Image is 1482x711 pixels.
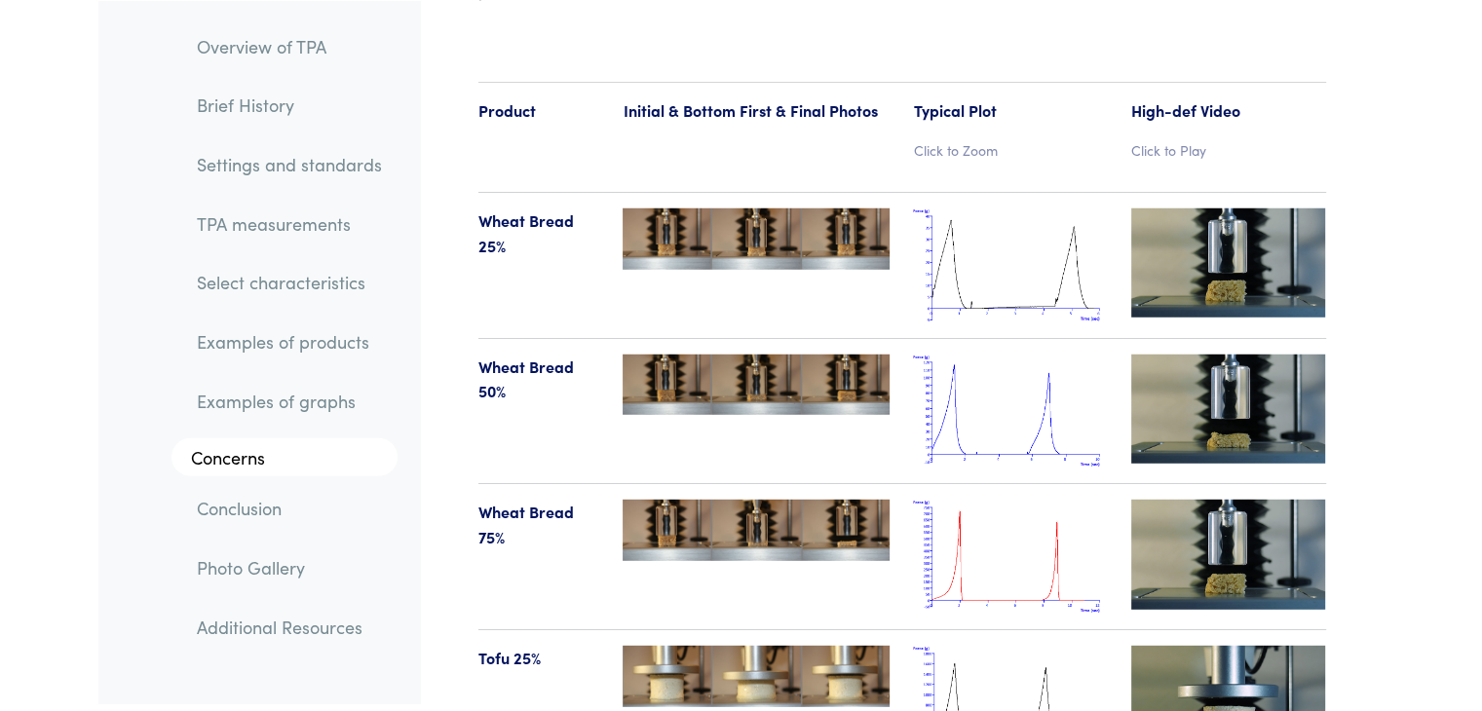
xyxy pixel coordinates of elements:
[1131,500,1326,609] img: wheat_bread-videotn-75.jpg
[478,208,600,258] p: Wheat Bread 25%
[181,201,398,245] a: TPA measurements
[171,437,398,476] a: Concerns
[1131,355,1326,464] img: wheat_bread-videotn-50.jpg
[913,139,1108,161] p: Click to Zoom
[181,83,398,128] a: Brief History
[1131,98,1326,124] p: High-def Video
[623,646,890,707] img: tofu-25-123-tpa.jpg
[181,260,398,305] a: Select characteristics
[181,319,398,364] a: Examples of products
[623,355,890,416] img: wheat_bread-50-123-tpa.jpg
[181,378,398,423] a: Examples of graphs
[623,208,890,270] img: wheat_bread-25-123-tpa.jpg
[181,486,398,531] a: Conclusion
[623,98,890,124] p: Initial & Bottom First & Final Photos
[913,500,1108,614] img: wheat_bread_tpa_75.png
[1131,139,1326,161] p: Click to Play
[913,355,1108,468] img: wheat_bread_tpa_50.png
[478,355,600,404] p: Wheat Bread 50%
[623,500,890,561] img: wheat_bread-75-123-tpa.jpg
[478,98,600,124] p: Product
[181,23,398,68] a: Overview of TPA
[913,98,1108,124] p: Typical Plot
[181,141,398,186] a: Settings and standards
[913,208,1108,322] img: wheat_bread_tpa_25.png
[478,646,600,671] p: Tofu 25%
[181,604,398,649] a: Additional Resources
[181,544,398,589] a: Photo Gallery
[478,500,600,549] p: Wheat Bread 75%
[1131,208,1326,318] img: wheat_bread-videotn-25.jpg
